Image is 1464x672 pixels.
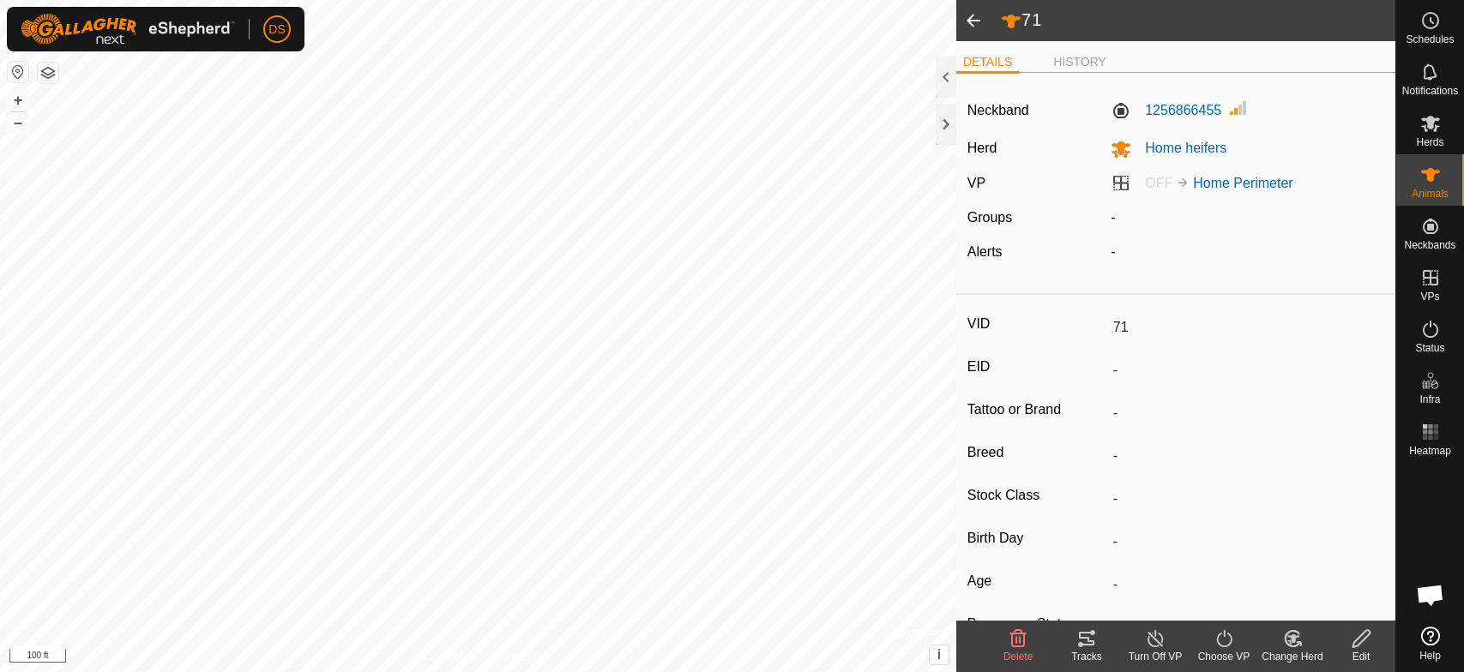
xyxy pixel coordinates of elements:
span: Neckbands [1404,240,1455,250]
div: Edit [1327,649,1395,664]
button: + [8,90,28,111]
label: Herd [967,141,997,155]
div: Choose VP [1190,649,1258,664]
span: i [937,647,941,662]
label: EID [967,356,1106,378]
div: - [1104,207,1391,228]
span: Heatmap [1409,446,1451,456]
span: OFF [1145,176,1172,190]
span: Schedules [1406,34,1454,45]
a: Contact Us [495,650,545,665]
span: Animals [1412,189,1449,199]
h2: 71 [1001,9,1395,32]
label: Breed [967,441,1106,464]
span: Delete [1003,651,1033,663]
div: Tracks [1052,649,1121,664]
div: Open chat [1405,569,1456,621]
label: Pregnancy Status [967,613,1106,635]
label: Stock Class [967,484,1106,507]
li: DETAILS [956,53,1019,74]
a: Home Perimeter [1193,176,1292,190]
a: Help [1396,620,1464,668]
img: Signal strength [1228,98,1249,118]
label: VP [967,176,985,190]
div: Change Herd [1258,649,1327,664]
button: i [930,645,949,664]
label: Tattoo or Brand [967,399,1106,421]
img: to [1176,176,1190,189]
span: VPs [1420,291,1439,302]
li: HISTORY [1046,53,1113,71]
span: Help [1419,651,1441,661]
label: Neckband [967,100,1029,121]
div: Turn Off VP [1121,649,1190,664]
span: DS [268,21,285,39]
span: Infra [1419,394,1440,405]
span: Status [1415,343,1444,353]
img: Gallagher Logo [21,14,235,45]
label: 1256866455 [1111,100,1221,121]
button: Map Layers [38,63,58,83]
button: – [8,112,28,133]
span: Herds [1416,137,1443,147]
span: Home heifers [1131,141,1226,155]
label: Groups [967,210,1012,225]
div: - [1104,242,1391,262]
button: Reset Map [8,62,28,82]
a: Privacy Policy [410,650,474,665]
span: Notifications [1402,86,1458,96]
label: Age [967,570,1106,592]
label: VID [967,313,1106,335]
label: Birth Day [967,527,1106,549]
label: Alerts [967,244,1003,259]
